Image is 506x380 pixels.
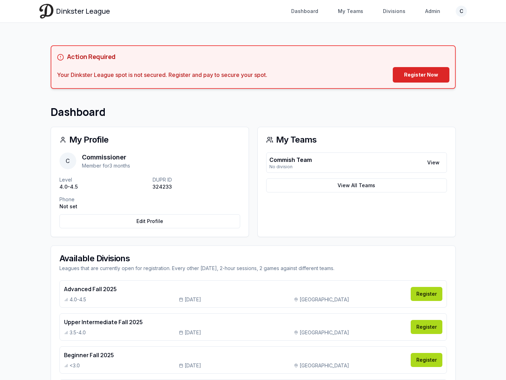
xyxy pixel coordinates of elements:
[59,136,240,144] div: My Profile
[59,265,447,272] div: Leagues that are currently open for registration. Every other [DATE], 2-hour sessions, 2 games ag...
[39,4,53,18] img: Dinkster
[70,296,86,303] span: 4.0-4.5
[421,5,444,18] a: Admin
[39,4,110,18] a: Dinkster League
[82,162,130,169] p: Member for 3 months
[82,152,130,162] p: Commissioner
[185,329,201,336] span: [DATE]
[56,6,110,16] span: Dinkster League
[59,254,447,263] div: Available Divisions
[266,136,447,144] div: My Teams
[70,329,86,336] span: 3.5-4.0
[59,176,147,183] p: Level
[287,5,322,18] a: Dashboard
[300,329,349,336] span: [GEOGRAPHIC_DATA]
[153,183,240,190] p: 324233
[423,156,444,169] a: View
[59,183,147,190] p: 4.0-4.5
[67,52,116,61] h5: Action Required
[393,67,449,83] a: Register Now
[59,203,147,210] p: Not set
[51,106,456,118] h1: Dashboard
[300,362,349,369] span: [GEOGRAPHIC_DATA]
[64,285,406,293] h4: Advanced Fall 2025
[269,156,312,164] p: Commish Team
[473,348,495,369] iframe: chat widget
[70,362,80,369] span: <3.0
[411,353,442,367] a: Register
[266,178,447,192] a: View All Teams
[64,351,406,359] h4: Beginner Fall 2025
[59,214,240,228] a: Edit Profile
[300,296,349,303] span: [GEOGRAPHIC_DATA]
[153,176,240,183] p: DUPR ID
[411,320,442,334] a: Register
[379,5,410,18] a: Divisions
[57,71,267,79] div: Your Dinkster League spot is not secured. Register and pay to secure your spot.
[185,296,201,303] span: [DATE]
[185,362,201,369] span: [DATE]
[269,164,312,170] p: No division
[334,5,367,18] a: My Teams
[411,287,442,301] a: Register
[59,152,76,169] span: C
[456,6,467,17] button: C
[64,318,406,326] h4: Upper Intermediate Fall 2025
[59,196,147,203] p: Phone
